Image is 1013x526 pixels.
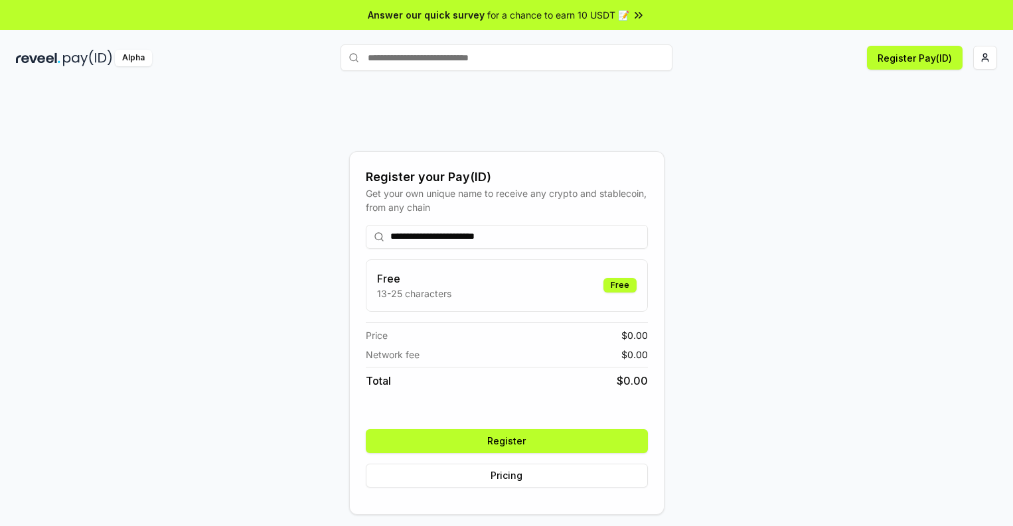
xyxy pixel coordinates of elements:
[115,50,152,66] div: Alpha
[487,8,629,22] span: for a chance to earn 10 USDT 📝
[867,46,963,70] button: Register Pay(ID)
[16,50,60,66] img: reveel_dark
[368,8,485,22] span: Answer our quick survey
[377,287,451,300] p: 13-25 characters
[377,271,451,287] h3: Free
[366,464,648,488] button: Pricing
[366,429,648,453] button: Register
[366,328,388,342] span: Price
[603,278,637,293] div: Free
[617,373,648,389] span: $ 0.00
[366,373,391,389] span: Total
[621,348,648,362] span: $ 0.00
[366,348,420,362] span: Network fee
[366,168,648,186] div: Register your Pay(ID)
[366,186,648,214] div: Get your own unique name to receive any crypto and stablecoin, from any chain
[63,50,112,66] img: pay_id
[621,328,648,342] span: $ 0.00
